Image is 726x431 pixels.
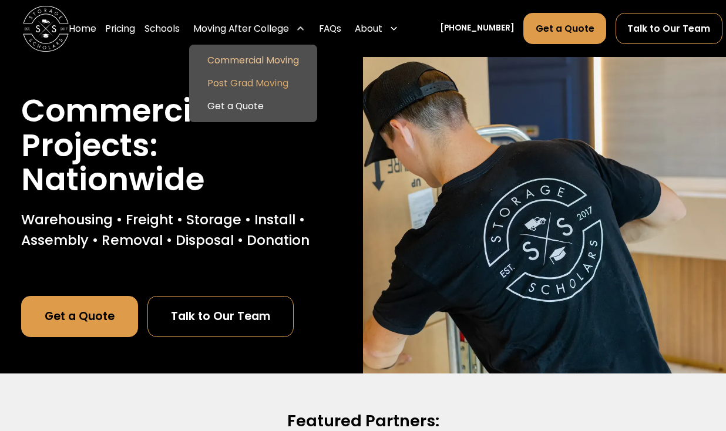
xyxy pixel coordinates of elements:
[193,22,289,35] div: Moving After College
[21,94,341,198] h1: Commercial Projects: Nationwide
[189,12,310,44] div: Moving After College
[147,296,294,337] a: Talk to Our Team
[363,57,726,373] img: Nationwide commercial project movers.
[193,49,312,72] a: Commercial Moving
[523,13,606,44] a: Get a Quote
[440,22,515,34] a: [PHONE_NUMBER]
[144,12,180,44] a: Schools
[23,6,69,52] img: Storage Scholars main logo
[193,72,312,95] a: Post Grad Moving
[36,410,690,431] h2: Featured Partners:
[616,13,722,44] a: Talk to Our Team
[319,12,341,44] a: FAQs
[189,45,317,122] nav: Moving After College
[350,12,403,44] div: About
[355,22,382,35] div: About
[21,296,138,337] a: Get a Quote
[69,12,96,44] a: Home
[105,12,135,44] a: Pricing
[21,209,341,250] p: Warehousing • Freight • Storage • Install • Assembly • Removal • Disposal • Donation
[193,95,312,118] a: Get a Quote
